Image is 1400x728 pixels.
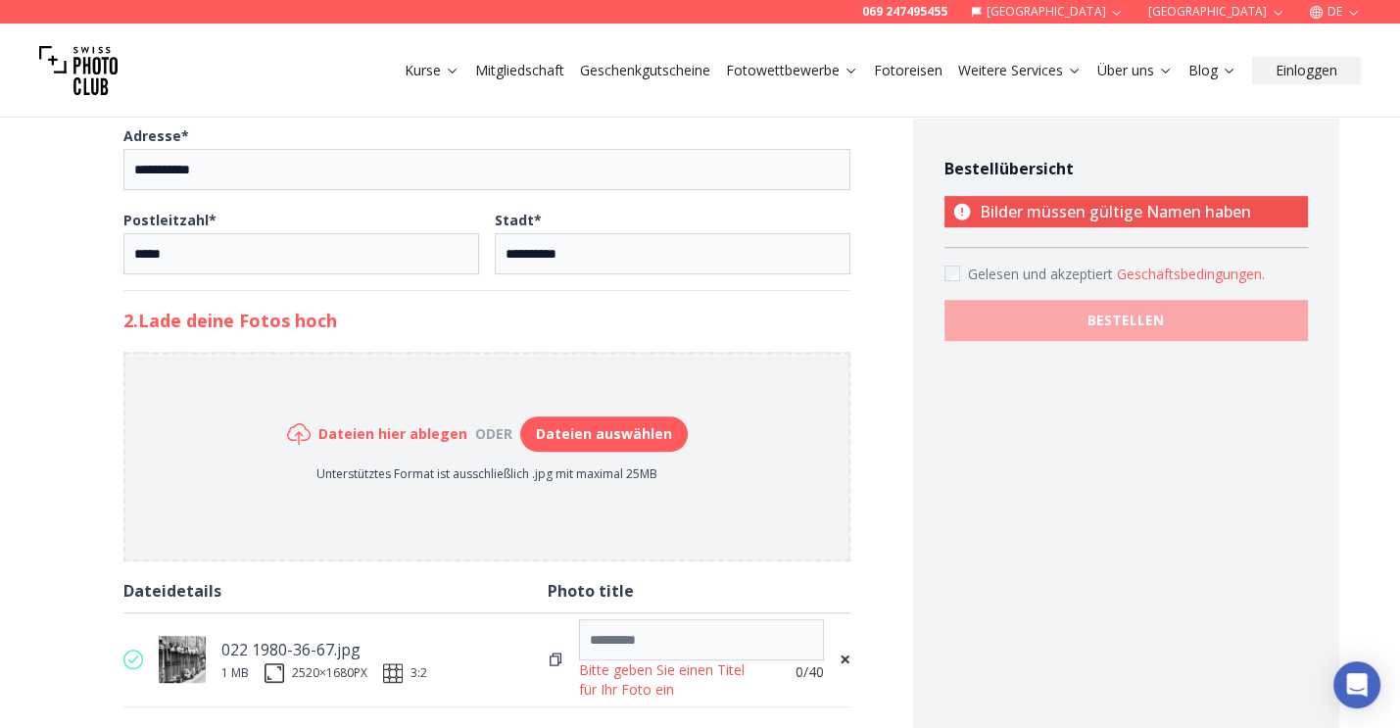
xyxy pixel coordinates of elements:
[1188,61,1236,80] a: Blog
[383,663,403,683] img: ratio
[467,57,572,84] button: Mitgliedschaft
[39,31,118,110] img: Swiss photo club
[123,577,548,605] div: Dateidetails
[410,665,427,681] span: 3:2
[862,4,947,20] a: 069 247495455
[950,57,1089,84] button: Weitere Services
[874,61,942,80] a: Fotoreisen
[495,233,850,274] input: Stadt*
[840,646,850,673] span: ×
[944,300,1308,341] button: BESTELLEN
[123,233,479,274] input: Postleitzahl*
[123,126,189,145] b: Adresse *
[475,61,564,80] a: Mitgliedschaft
[1181,57,1244,84] button: Blog
[944,266,960,281] input: Accept terms
[958,61,1082,80] a: Weitere Services
[1117,265,1265,284] button: Accept termsGelesen und akzeptiert
[1097,61,1173,80] a: Über uns
[1089,57,1181,84] button: Über uns
[159,636,206,683] img: thumb
[221,665,249,681] div: 1 MB
[579,660,763,700] div: Bitte geben Sie einen Titel für Ihr Foto ein
[944,196,1308,227] p: Bilder müssen gültige Namen haben
[726,61,858,80] a: Fotowettbewerbe
[318,424,467,444] h6: Dateien hier ablegen
[520,416,688,452] button: Dateien auswählen
[405,61,459,80] a: Kurse
[287,466,688,482] p: Unterstütztes Format ist ausschließlich .jpg mit maximal 25MB
[796,662,824,682] span: 0 /40
[495,211,542,229] b: Stadt *
[123,650,143,669] img: valid
[397,57,467,84] button: Kurse
[265,663,284,683] img: size
[580,61,710,80] a: Geschenkgutscheine
[572,57,718,84] button: Geschenkgutscheine
[123,149,850,190] input: Adresse*
[968,265,1117,283] span: Gelesen und akzeptiert
[467,424,520,444] div: oder
[221,636,427,663] div: 022 1980-36-67.jpg
[123,211,217,229] b: Postleitzahl *
[1333,661,1380,708] div: Open Intercom Messenger
[1087,311,1164,330] b: BESTELLEN
[548,577,850,605] div: Photo title
[944,157,1308,180] h4: Bestellübersicht
[718,57,866,84] button: Fotowettbewerbe
[292,665,367,681] div: 2520 × 1680 PX
[1252,57,1361,84] button: Einloggen
[123,307,850,334] h2: 2. Lade deine Fotos hoch
[866,57,950,84] button: Fotoreisen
